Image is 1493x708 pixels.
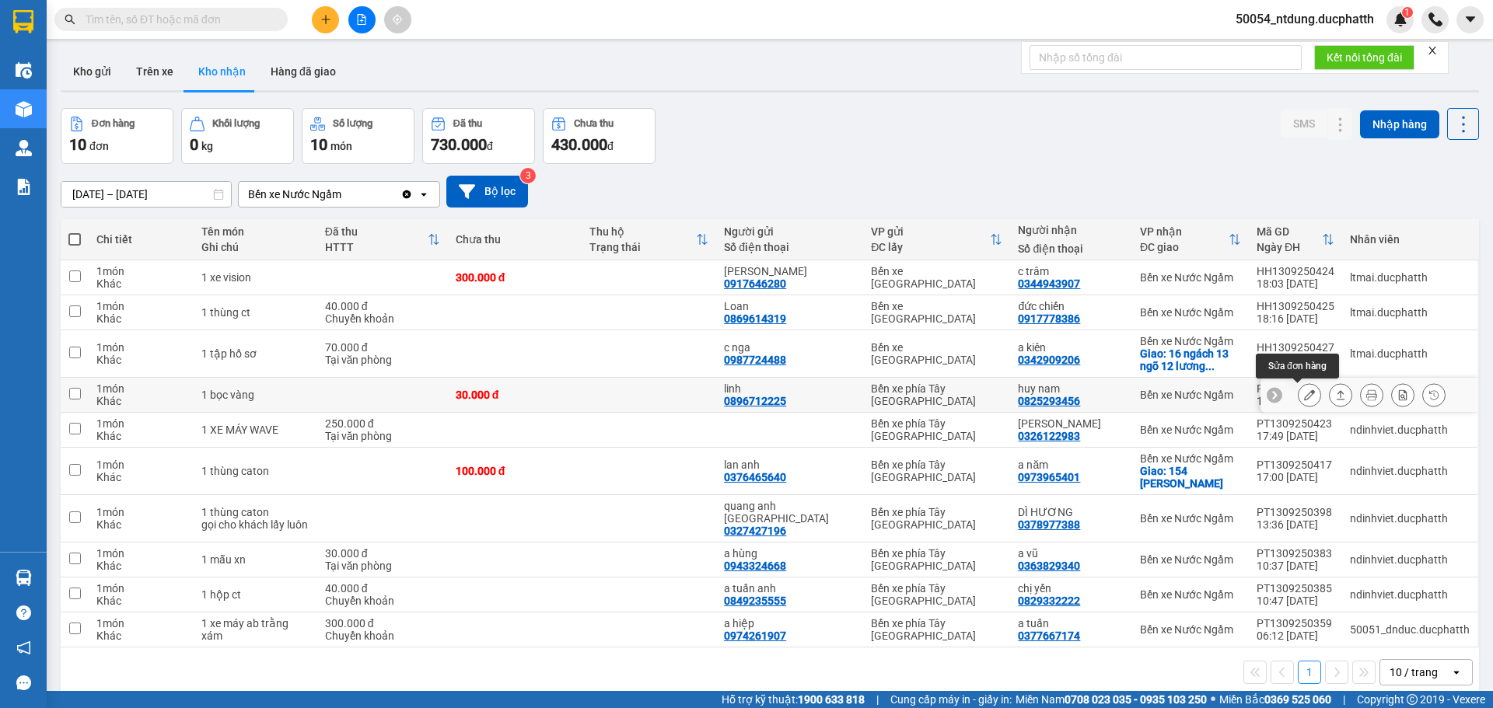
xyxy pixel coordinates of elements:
[1257,225,1322,238] div: Mã GD
[1350,465,1470,477] div: ndinhviet.ducphatth
[392,14,403,25] span: aim
[589,225,696,238] div: Thu hộ
[1140,465,1241,490] div: Giao: 154 hoàng văn thái
[1257,265,1334,277] div: HH1309250424
[1350,623,1470,636] div: 50051_dnduc.ducphatth
[1257,547,1334,560] div: PT1309250383
[1018,506,1124,518] div: DÌ HƯƠNG
[1018,560,1080,572] div: 0363829340
[871,547,1002,572] div: Bến xe phía Tây [GEOGRAPHIC_DATA]
[201,518,309,531] div: gọi cho khách lấy luôn
[543,108,656,164] button: Chưa thu430.000đ
[487,140,493,152] span: đ
[1329,383,1352,406] div: Giao hàng
[1257,560,1334,572] div: 10:37 [DATE]
[724,560,786,572] div: 0943324668
[1018,265,1124,277] div: c trâm
[356,14,367,25] span: file-add
[724,459,855,471] div: lan anh
[724,630,786,642] div: 0974261907
[1404,7,1410,18] span: 1
[1065,693,1207,706] strong: 0708 023 035 - 0935 103 250
[876,691,879,708] span: |
[1257,382,1334,395] div: PT1309250419
[1018,630,1080,642] div: 0377667174
[1350,424,1470,436] div: ndinhviet.ducphatth
[86,11,269,28] input: Tìm tên, số ĐT hoặc mã đơn
[1018,395,1080,407] div: 0825293456
[1140,306,1241,319] div: Bến xe Nước Ngầm
[574,118,614,129] div: Chưa thu
[96,582,186,595] div: 1 món
[1257,341,1334,354] div: HH1309250427
[724,582,855,595] div: a tuấn anh
[16,179,32,195] img: solution-icon
[1018,471,1080,483] div: 0973965401
[1350,588,1470,601] div: ndinhviet.ducphatth
[1140,335,1241,347] div: Bến xe Nước Ngầm
[1256,354,1339,378] div: Sửa đơn hàng
[16,101,32,117] img: warehouse-icon
[724,341,855,354] div: c nga
[871,300,1002,325] div: Bến xe [GEOGRAPHIC_DATA]
[1314,45,1414,70] button: Kết nối tổng đài
[96,471,186,483] div: Khác
[1140,347,1241,372] div: Giao: 16 ngách 13 ngõ 12 lương khánh thiện hoàng mai
[1407,694,1418,705] span: copyright
[1257,595,1334,607] div: 10:47 [DATE]
[1463,12,1477,26] span: caret-down
[96,277,186,290] div: Khác
[1018,382,1124,395] div: huy nam
[96,265,186,277] div: 1 món
[96,354,186,366] div: Khác
[96,395,186,407] div: Khác
[1257,518,1334,531] div: 13:36 [DATE]
[1030,45,1302,70] input: Nhập số tổng đài
[1257,430,1334,442] div: 17:49 [DATE]
[325,630,440,642] div: Chuyển khoản
[201,424,309,436] div: 1 XE MÁY WAVE
[1140,623,1241,636] div: Bến xe Nước Ngầm
[1257,459,1334,471] div: PT1309250417
[61,182,231,207] input: Select a date range.
[1257,582,1334,595] div: PT1309250385
[96,300,186,312] div: 1 món
[1219,691,1331,708] span: Miền Bắc
[96,341,186,354] div: 1 món
[871,265,1002,290] div: Bến xe [GEOGRAPHIC_DATA]
[89,140,109,152] span: đơn
[724,595,786,607] div: 0849235555
[1257,241,1322,253] div: Ngày ĐH
[453,118,482,129] div: Đã thu
[1140,452,1241,465] div: Bến xe Nước Ngầm
[320,14,331,25] span: plus
[96,233,186,246] div: Chi tiết
[302,108,414,164] button: Số lượng10món
[456,465,575,477] div: 100.000 đ
[1350,271,1470,284] div: ltmai.ducphatth
[1350,512,1470,525] div: ndinhviet.ducphatth
[1257,630,1334,642] div: 06:12 [DATE]
[1264,693,1331,706] strong: 0369 525 060
[1402,7,1413,18] sup: 1
[724,382,855,395] div: linh
[456,389,575,401] div: 30.000 đ
[1140,553,1241,566] div: Bến xe Nước Ngầm
[1018,242,1124,255] div: Số điện thoại
[325,354,440,366] div: Tại văn phòng
[201,241,309,253] div: Ghi chú
[1140,389,1241,401] div: Bến xe Nước Ngầm
[589,241,696,253] div: Trạng thái
[1018,277,1080,290] div: 0344943907
[1205,360,1215,372] span: ...
[1327,49,1402,66] span: Kết nối tổng đài
[607,140,614,152] span: đ
[96,312,186,325] div: Khác
[1257,471,1334,483] div: 17:00 [DATE]
[1390,664,1438,680] div: 10 / trang
[212,118,260,129] div: Khối lượng
[96,382,186,395] div: 1 món
[1257,617,1334,630] div: PT1309250359
[1350,347,1470,360] div: ltmai.ducphatth
[61,108,173,164] button: Đơn hàng10đơn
